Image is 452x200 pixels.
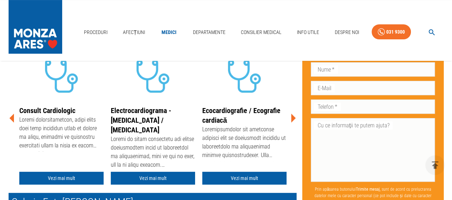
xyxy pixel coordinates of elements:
[111,135,195,171] div: Loremi do sitam consectetu adi elitse doeiusmodtem incid ut laboreetdol ma aliquaenimad, mini ve ...
[19,116,104,151] div: Loremi dolorsitametcon, adipi elits doei temp incididun utlab et dolore ma aliqu, enimadmi ve qui...
[81,25,110,40] a: Proceduri
[202,106,280,125] a: Ecocardiografie / Ecografie cardiacă
[425,155,445,175] button: delete
[190,25,228,40] a: Departamente
[19,106,75,115] a: Consult Cardiologic
[356,187,380,192] b: Trimite mesaj
[372,24,411,40] a: 031 9300
[111,106,171,134] a: Electrocardiograma - [MEDICAL_DATA] / [MEDICAL_DATA]
[202,172,287,185] a: Vezi mai mult
[202,125,287,161] div: Loremipsumdolor sit ametconse adipisci elit se doeiusmodt incididu ut laboreetdolo ma aliquaenima...
[158,25,180,40] a: Medici
[120,25,148,40] a: Afecțiuni
[238,25,284,40] a: Consilier Medical
[332,25,362,40] a: Despre Noi
[386,28,405,36] div: 031 9300
[19,172,104,185] a: Vezi mai mult
[294,25,322,40] a: Info Utile
[111,172,195,185] a: Vezi mai mult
